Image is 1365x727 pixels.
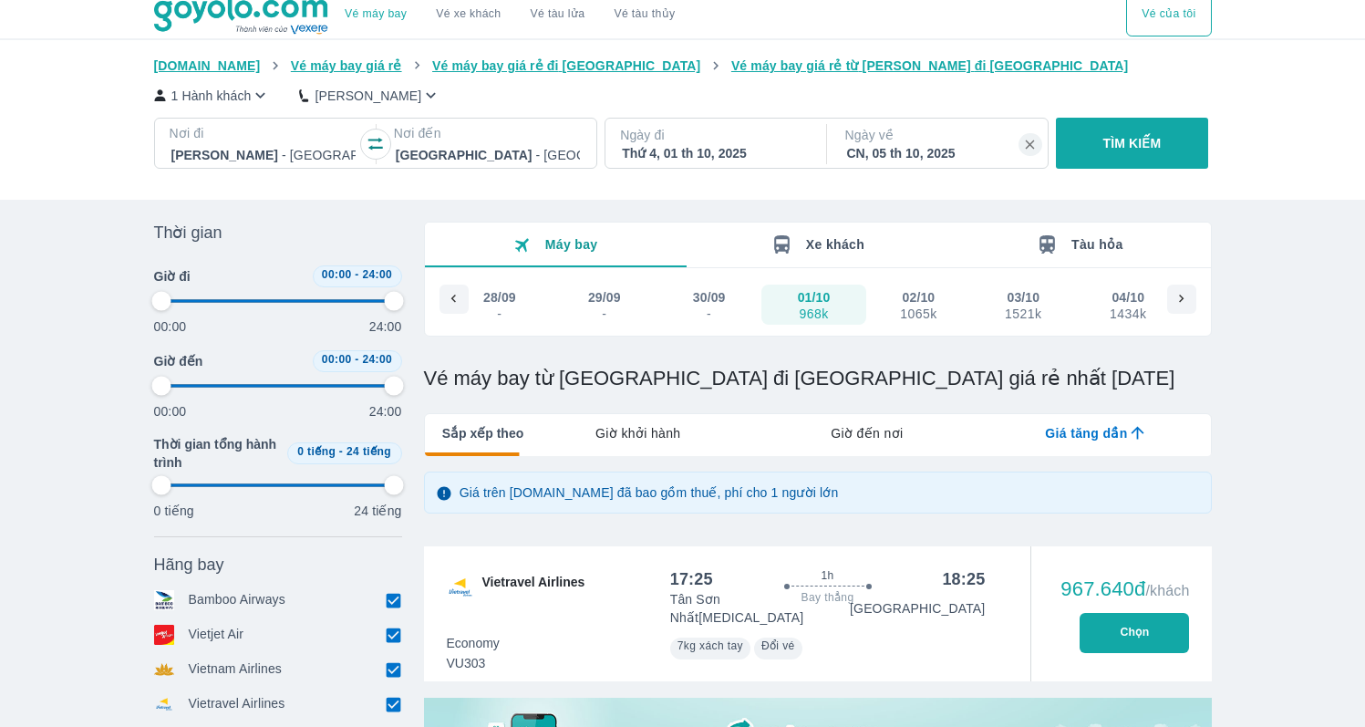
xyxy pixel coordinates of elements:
[694,306,725,321] div: -
[761,639,795,652] span: Đổi vé
[345,7,407,21] a: Vé máy bay
[1056,118,1208,169] button: TÌM KIẾM
[154,58,261,73] span: [DOMAIN_NAME]
[171,87,252,105] p: 1 Hành khách
[322,353,352,366] span: 00:00
[362,268,392,281] span: 24:00
[154,222,222,244] span: Thời gian
[798,288,831,306] div: 01/10
[1005,306,1041,321] div: 1521k
[154,267,191,286] span: Giờ đi
[346,445,391,458] span: 24 tiếng
[483,288,516,306] div: 28/09
[677,639,743,652] span: 7kg xách tay
[1060,578,1189,600] div: 967.640đ
[446,573,475,602] img: VU
[436,7,501,21] a: Vé xe khách
[354,502,401,520] p: 24 tiếng
[806,237,864,252] span: Xe khách
[339,445,343,458] span: -
[799,306,830,321] div: 968k
[903,288,936,306] div: 02/10
[847,144,1031,162] div: CN, 05 th 10, 2025
[322,268,352,281] span: 00:00
[369,317,402,336] p: 24:00
[693,288,726,306] div: 30/09
[484,306,515,321] div: -
[189,694,285,714] p: Vietravel Airlines
[369,402,402,421] p: 24:00
[1145,583,1189,598] span: /khách
[1110,306,1146,321] div: 1434k
[170,124,357,142] p: Nơi đi
[154,352,203,370] span: Giờ đến
[831,424,903,442] span: Giờ đến nơi
[845,126,1033,144] p: Ngày về
[189,590,285,610] p: Bamboo Airways
[821,568,833,583] span: 1h
[154,502,194,520] p: 0 tiếng
[900,306,936,321] div: 1065k
[1007,288,1039,306] div: 03/10
[942,568,985,590] div: 18:25
[154,435,280,472] span: Thời gian tổng hành trình
[154,554,224,576] span: Hãng bay
[1071,237,1123,252] span: Tàu hỏa
[447,654,500,672] span: VU303
[622,144,806,162] div: Thứ 4, 01 th 10, 2025
[523,414,1210,452] div: lab API tabs example
[355,268,358,281] span: -
[1045,424,1127,442] span: Giá tăng dần
[189,625,244,645] p: Vietjet Air
[432,58,700,73] span: Vé máy bay giá rẻ đi [GEOGRAPHIC_DATA]
[362,353,392,366] span: 24:00
[154,402,187,421] p: 00:00
[588,288,621,306] div: 29/09
[460,483,839,502] p: Giá trên [DOMAIN_NAME] đã bao gồm thuế, phí cho 1 người lớn
[442,424,524,442] span: Sắp xếp theo
[482,573,585,602] span: Vietravel Airlines
[154,57,1212,75] nav: breadcrumb
[154,86,271,105] button: 1 Hành khách
[595,424,680,442] span: Giờ khởi hành
[154,317,187,336] p: 00:00
[394,124,582,142] p: Nơi đến
[850,599,985,618] p: [GEOGRAPHIC_DATA]
[670,568,713,590] div: 17:25
[731,58,1129,73] span: Vé máy bay giá rẻ từ [PERSON_NAME] đi [GEOGRAPHIC_DATA]
[589,306,620,321] div: -
[299,86,440,105] button: [PERSON_NAME]
[355,353,358,366] span: -
[545,237,598,252] span: Máy bay
[670,590,850,627] p: Tân Sơn Nhất [MEDICAL_DATA]
[315,87,421,105] p: [PERSON_NAME]
[620,126,808,144] p: Ngày đi
[297,445,336,458] span: 0 tiếng
[447,634,500,652] span: Economy
[1103,134,1162,152] p: TÌM KIẾM
[1112,288,1144,306] div: 04/10
[189,659,283,680] p: Vietnam Airlines
[291,58,402,73] span: Vé máy bay giá rẻ
[1080,613,1189,653] button: Chọn
[424,366,1212,391] h1: Vé máy bay từ [GEOGRAPHIC_DATA] đi [GEOGRAPHIC_DATA] giá rẻ nhất [DATE]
